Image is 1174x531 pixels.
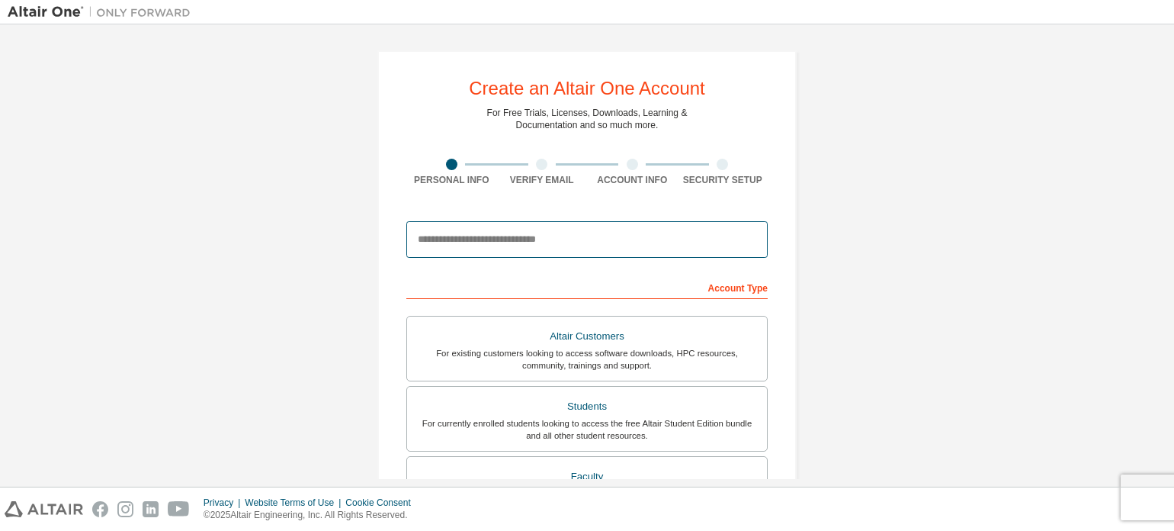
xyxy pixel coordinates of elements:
div: Verify Email [497,174,588,186]
div: For currently enrolled students looking to access the free Altair Student Edition bundle and all ... [416,417,758,442]
p: © 2025 Altair Engineering, Inc. All Rights Reserved. [204,509,420,522]
div: Students [416,396,758,417]
img: altair_logo.svg [5,501,83,517]
img: instagram.svg [117,501,133,517]
img: facebook.svg [92,501,108,517]
img: linkedin.svg [143,501,159,517]
div: Privacy [204,497,245,509]
div: Security Setup [678,174,768,186]
div: For existing customers looking to access software downloads, HPC resources, community, trainings ... [416,347,758,372]
div: Personal Info [406,174,497,186]
div: Cookie Consent [345,497,419,509]
div: For Free Trials, Licenses, Downloads, Learning & Documentation and so much more. [487,107,688,131]
div: Altair Customers [416,326,758,347]
div: Website Terms of Use [245,497,345,509]
img: youtube.svg [168,501,190,517]
div: Account Type [406,275,768,299]
div: Account Info [587,174,678,186]
img: Altair One [8,5,198,20]
div: Create an Altair One Account [469,79,705,98]
div: Faculty [416,466,758,488]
